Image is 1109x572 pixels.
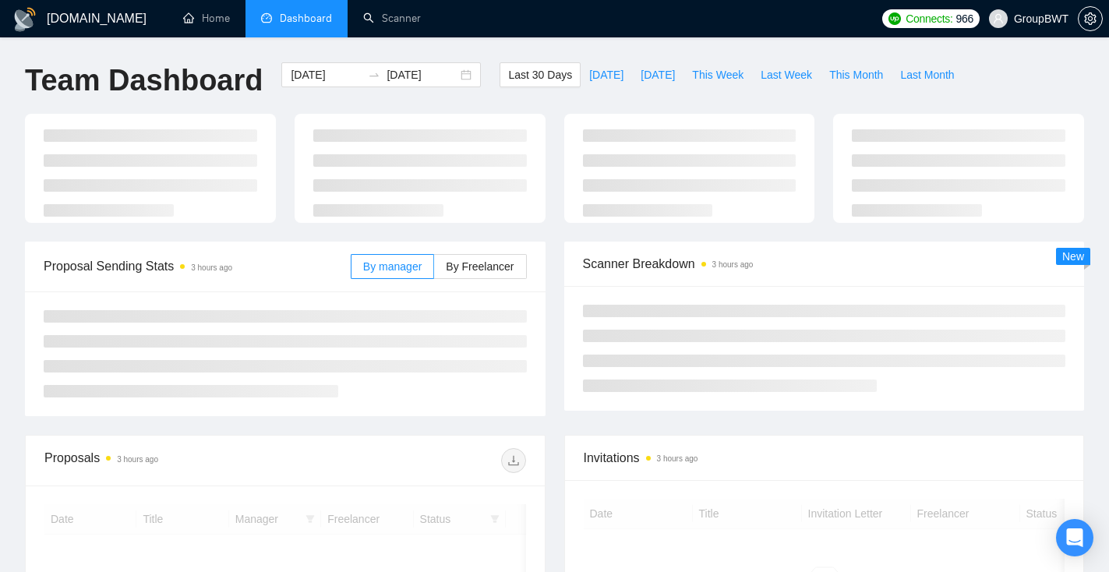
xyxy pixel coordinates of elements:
[1079,12,1102,25] span: setting
[25,62,263,99] h1: Team Dashboard
[368,69,380,81] span: to
[500,62,581,87] button: Last 30 Days
[1062,250,1084,263] span: New
[584,448,1065,468] span: Invitations
[956,10,973,27] span: 966
[900,66,954,83] span: Last Month
[44,256,351,276] span: Proposal Sending Stats
[191,263,232,272] time: 3 hours ago
[291,66,362,83] input: Start date
[641,66,675,83] span: [DATE]
[368,69,380,81] span: swap-right
[821,62,892,87] button: This Month
[280,12,332,25] span: Dashboard
[508,66,572,83] span: Last 30 Days
[363,260,422,273] span: By manager
[761,66,812,83] span: Last Week
[829,66,883,83] span: This Month
[44,448,285,473] div: Proposals
[363,12,421,25] a: searchScanner
[888,12,901,25] img: upwork-logo.png
[387,66,457,83] input: End date
[1078,6,1103,31] button: setting
[589,66,623,83] span: [DATE]
[752,62,821,87] button: Last Week
[683,62,752,87] button: This Week
[581,62,632,87] button: [DATE]
[183,12,230,25] a: homeHome
[261,12,272,23] span: dashboard
[993,13,1004,24] span: user
[632,62,683,87] button: [DATE]
[906,10,952,27] span: Connects:
[1078,12,1103,25] a: setting
[657,454,698,463] time: 3 hours ago
[117,455,158,464] time: 3 hours ago
[712,260,754,269] time: 3 hours ago
[892,62,962,87] button: Last Month
[12,7,37,32] img: logo
[583,254,1066,274] span: Scanner Breakdown
[1056,519,1093,556] div: Open Intercom Messenger
[692,66,743,83] span: This Week
[446,260,514,273] span: By Freelancer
